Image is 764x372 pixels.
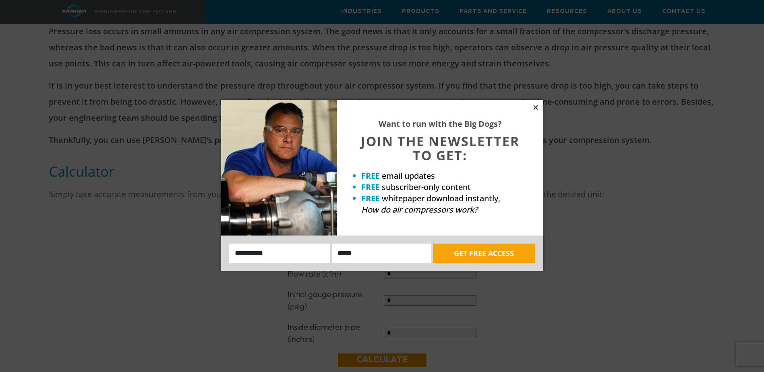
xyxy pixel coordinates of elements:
[361,170,380,181] strong: FREE
[361,132,520,164] span: JOIN THE NEWSLETTER TO GET:
[229,244,330,263] input: Name:
[433,244,535,263] button: GET FREE ACCESS
[361,204,478,215] em: How do air compressors work?
[382,193,500,204] span: whitepaper download instantly,
[382,182,471,192] span: subscriber-only content
[532,104,539,111] button: Close
[361,182,380,192] strong: FREE
[332,244,431,263] input: Email
[379,118,502,129] strong: Want to run with the Big Dogs?
[361,193,380,204] strong: FREE
[382,170,435,181] span: email updates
